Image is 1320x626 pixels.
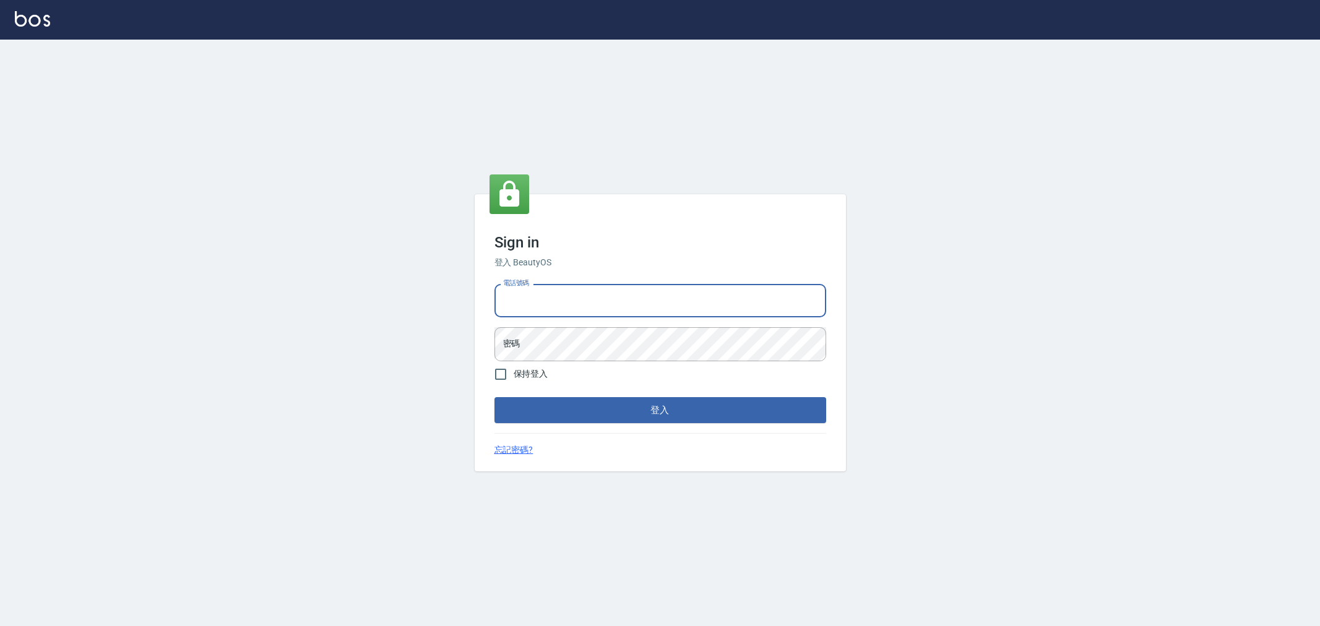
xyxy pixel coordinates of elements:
[494,256,826,269] h6: 登入 BeautyOS
[494,234,826,251] h3: Sign in
[494,444,533,457] a: 忘記密碼?
[503,278,529,288] label: 電話號碼
[15,11,50,27] img: Logo
[494,397,826,423] button: 登入
[514,367,548,380] span: 保持登入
